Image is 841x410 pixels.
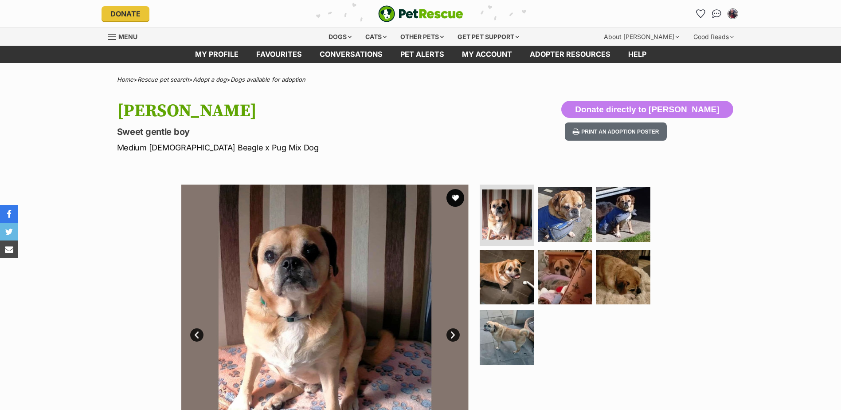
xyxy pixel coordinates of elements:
img: chat-41dd97257d64d25036548639549fe6c8038ab92f7586957e7f3b1b290dea8141.svg [712,9,721,18]
p: Medium [DEMOGRAPHIC_DATA] Beagle x Pug Mix Dog [117,142,492,154]
a: Rescue pet search [137,76,189,83]
ul: Account quick links [694,7,740,21]
a: Next [446,328,460,342]
a: Conversations [710,7,724,21]
a: Favourites [694,7,708,21]
div: About [PERSON_NAME] [598,28,685,46]
button: Donate directly to [PERSON_NAME] [561,101,733,118]
img: Photo of Vinnie [538,187,592,242]
img: Photo of Vinnie [480,250,534,304]
a: My account [453,46,521,63]
div: Dogs [322,28,358,46]
img: Photo of Vinnie [482,189,532,240]
img: Photo of Vinnie [596,187,650,242]
div: Cats [359,28,393,46]
a: My profile [186,46,247,63]
span: Menu [118,33,137,40]
button: favourite [446,189,464,207]
a: Donate [102,6,149,21]
a: Adopter resources [521,46,619,63]
a: PetRescue [378,5,463,22]
a: Help [619,46,655,63]
button: Print an adoption poster [565,122,667,141]
div: > > > [95,76,747,83]
a: Menu [108,28,144,44]
a: Home [117,76,133,83]
img: Photo of Vinnie [538,250,592,304]
a: conversations [311,46,391,63]
h1: [PERSON_NAME] [117,101,492,121]
img: Photo of Vinnie [596,250,650,304]
a: Favourites [247,46,311,63]
p: Sweet gentle boy [117,126,492,138]
img: logo-e224e6f780fb5917bec1dbf3a21bbac754714ae5b6737aabdf751b685950b380.svg [378,5,463,22]
a: Prev [190,328,203,342]
a: Adopt a dog [193,76,227,83]
img: Nina lenk profile pic [728,9,737,18]
button: My account [726,7,740,21]
div: Other pets [394,28,450,46]
a: Pet alerts [391,46,453,63]
div: Get pet support [451,28,525,46]
img: Photo of Vinnie [480,310,534,365]
a: Dogs available for adoption [231,76,305,83]
div: Good Reads [687,28,740,46]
